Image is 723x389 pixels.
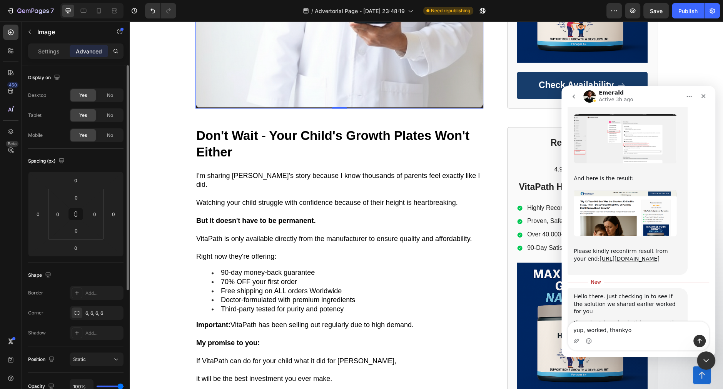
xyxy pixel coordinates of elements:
[12,81,120,104] div: And here is the result: ​
[397,196,493,204] p: Proven, Safe & Natural Ingredients
[85,310,122,317] div: 6, 6, 6, 6
[387,241,518,372] img: gempages_580918353888019027-581a488f-0067-498a-b741-d0bdb5a7c136.png
[91,283,214,291] span: Third-party tested for purity and potency
[387,115,518,128] h2: Recommended
[7,236,147,249] textarea: Message…
[311,7,313,15] span: /
[107,132,113,139] span: No
[3,3,57,18] button: 7
[12,233,120,248] div: If we don't hear back, this conversation will be closed in the next day.
[79,132,87,139] span: Yes
[643,3,669,18] button: Save
[67,107,340,138] strong: Don't Wait - Your Child's Growth Plates Won't Either
[436,144,437,152] p: |
[67,195,186,203] strong: But it doesn't have to be permanent.
[67,150,350,167] span: I'm sharing [PERSON_NAME]'s story because I know thousands of parents feel exactly like I did.
[561,86,715,357] iframe: Intercom live chat
[28,289,43,296] div: Border
[67,213,342,221] span: VitaPath is only available directly from the manufacturer to ensure quality and affordability.
[28,270,53,281] div: Shape
[85,290,122,297] div: Add...
[6,202,126,272] div: Hello there. Just checking in to see if the solution we shared earlier worked for youIf we don't ...
[68,242,83,254] input: 0
[678,7,698,15] div: Publish
[32,208,44,220] input: 0
[28,92,46,99] div: Desktop
[91,256,167,264] span: 70% OFF your first order
[68,192,84,203] input: 0px
[145,3,176,18] div: Undo/Redo
[440,144,481,152] p: 1,752 Reviews
[24,252,30,258] button: Emoji picker
[107,112,113,119] span: No
[12,252,18,258] button: Upload attachment
[67,299,284,307] span: VitaPath has been selling out regularly due to high demand.
[397,223,493,231] p: 90-Day Satisfaction Guarantee
[12,154,120,184] div: Please kindly reconfirm result from your end: ​
[28,329,46,336] div: Shadow
[38,47,60,55] p: Settings
[387,159,518,172] h2: VitaPath Heightener Gummies
[67,177,328,185] span: Watching your child struggle with confidence because of their height is heartbreaking.
[70,352,124,366] button: Static
[85,330,122,337] div: Add...
[68,225,84,236] input: 0px
[6,141,18,147] div: Beta
[409,58,484,70] p: Check Availability
[73,356,86,362] span: Static
[672,3,704,18] button: Publish
[28,354,56,365] div: Position
[130,22,723,389] iframe: Design area
[387,50,518,77] a: Check Availability
[67,299,101,307] strong: Important:
[7,82,18,88] div: 450
[91,247,185,255] span: 90-day money-back guarantee
[431,7,470,14] span: Need republishing
[76,47,102,55] p: Advanced
[79,112,87,119] span: Yes
[52,208,63,220] input: 0px
[67,335,267,343] span: If VitaPath can do for your child what it did for [PERSON_NAME],
[50,6,54,15] p: 7
[28,73,62,83] div: Display on
[37,27,103,37] p: Image
[12,207,120,229] div: Hello there. Just checking in to see if the solution we shared earlier worked for you
[397,183,493,191] p: Highly Recommended by Experts
[107,92,113,99] span: No
[6,202,148,289] div: Emerald says…
[38,170,98,176] a: [URL][DOMAIN_NAME]
[28,156,66,166] div: Spacing (px)
[397,209,493,217] p: Over 40,000+ Happy Families
[424,144,433,152] p: 4.9
[28,309,43,316] div: Corner
[67,231,147,239] span: Right now they're offering:
[315,7,405,15] span: Advertorial Page - [DATE] 23:48:19
[132,249,144,261] button: Send a message…
[91,274,225,282] span: Doctor-formulated with premium ingredients
[91,265,212,273] span: Free shipping on ALL orders Worldwide
[79,92,87,99] span: Yes
[650,8,663,14] span: Save
[697,351,715,370] iframe: Intercom live chat
[12,13,120,28] div: Disabled this settings in the prefrences: ​
[67,317,130,325] strong: My promise to you:
[68,175,83,186] input: 0
[108,208,119,220] input: 0
[28,132,43,139] div: Mobile
[28,112,42,119] div: Tablet
[89,208,100,220] input: 0px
